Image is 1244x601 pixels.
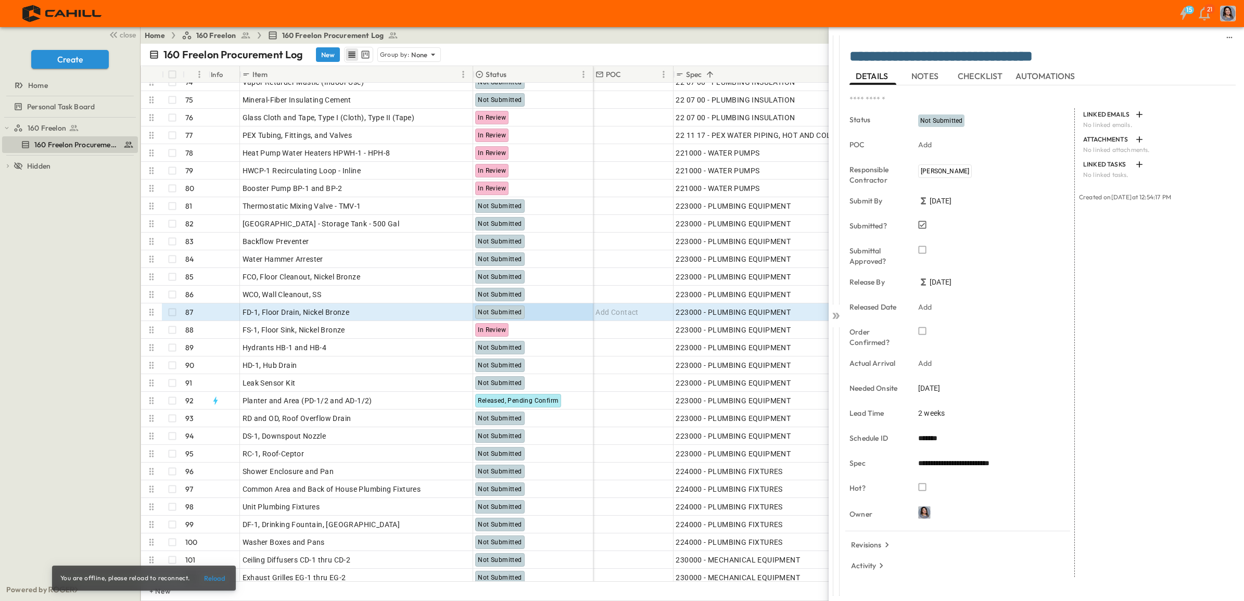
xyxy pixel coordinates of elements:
span: HWCP-1 Recirculating Loop - Inline [243,165,361,176]
p: 86 [185,289,194,300]
span: 22 07 00 - PLUMBING INSULATION [676,112,795,123]
span: Water Hammer Arrester [243,254,323,264]
p: 80 [185,183,194,194]
span: Backflow Preventer [243,236,309,247]
span: 230000 - MECHANICAL EQUIPMENT [676,572,800,583]
span: Washer Boxes and Pans [243,537,325,547]
img: Profile Picture [918,506,931,519]
span: 221000 - WATER PUMPS [676,148,759,158]
p: 88 [185,325,194,335]
p: Add [918,358,932,368]
button: Sort [187,69,198,80]
span: FCO, Floor Cleanout, Nickel Bronze [243,272,361,282]
p: 100 [185,537,198,547]
span: 224000 - PLUMBING FIXTURES [676,537,782,547]
p: 93 [185,413,194,424]
span: [DATE] [918,383,940,393]
span: DS-1, Downspout Nozzle [243,431,326,441]
span: 223000 - PLUMBING EQUIPMENT [676,254,791,264]
p: No linked emails. [1083,121,1229,129]
p: POC [849,139,904,150]
span: RD and OD, Roof Overflow Drain [243,413,351,424]
span: [DATE] [930,277,951,287]
span: In Review [478,114,506,121]
span: 223000 - PLUMBING EQUIPMENT [676,289,791,300]
span: Add Contact [595,307,638,317]
p: Submitted? [849,221,904,231]
span: Not Submitted [478,503,522,510]
span: Not Submitted [478,556,522,564]
span: 160 Freelon [28,123,66,133]
span: Not Submitted [920,117,962,124]
span: Hydrants HB-1 and HB-4 [243,342,327,353]
p: POC [606,69,621,80]
span: Not Submitted [478,485,522,493]
span: Not Submitted [478,574,522,581]
div: Info [209,66,240,83]
p: 89 [185,342,194,353]
span: Not Submitted [478,255,522,263]
p: Add [918,139,932,150]
a: Home [145,30,165,41]
button: New [316,47,340,62]
span: Heat Pump Water Heaters HPWH-1 - HPH-8 [243,148,390,158]
span: HD-1, Hub Drain [243,360,297,370]
span: 2 weeks [918,408,945,418]
span: 223000 - PLUMBING EQUIPMENT [676,431,791,441]
p: ATTACHMENTS [1083,135,1131,144]
nav: breadcrumbs [145,30,404,41]
span: Not Submitted [478,379,522,387]
span: Not Submitted [478,450,522,457]
span: Unit Plumbing Fixtures [243,502,320,512]
p: 101 [185,555,196,565]
p: 78 [185,148,193,158]
span: In Review [478,149,506,157]
span: DETAILS [856,72,890,81]
span: Not Submitted [478,432,522,440]
p: Submit By [849,196,904,206]
span: Not Submitted [478,521,522,528]
span: Released, Pending Confirm [478,397,558,404]
span: 223000 - PLUMBING EQUIPMENT [676,342,791,353]
span: Not Submitted [478,202,522,210]
button: Activity [847,558,891,573]
p: Lead Time [849,408,904,418]
span: Common Area and Back of House Plumbing Fixtures [243,484,421,494]
p: Hot? [849,483,904,493]
div: Info [211,60,223,89]
p: 94 [185,431,194,441]
button: Reload [198,570,232,586]
div: test [2,120,138,136]
span: Created on [DATE] at 12:54:17 PM [1079,193,1171,201]
p: Status [486,69,506,80]
span: Not Submitted [478,344,522,351]
span: Not Submitted [478,309,522,316]
p: 85 [185,272,194,282]
p: 97 [185,484,193,494]
span: Not Submitted [478,273,522,280]
span: WCO, Wall Cleanout, SS [243,289,322,300]
span: 223000 - PLUMBING EQUIPMENT [676,201,791,211]
p: 96 [185,466,194,477]
button: Menu [457,68,469,81]
span: NOTES [911,72,941,81]
span: 224000 - PLUMBING FIXTURES [676,484,782,494]
span: 22 11 17 - PEX WATER PIPING, HOT AND COLD POTABLE WATER DISTRIBUTION [676,130,948,140]
span: Leak Sensor Kit [243,378,296,388]
p: LINKED EMAILS [1083,110,1131,119]
p: Group by: [380,49,410,60]
img: 4f72bfc4efa7236828875bac24094a5ddb05241e32d018417354e964050affa1.png [12,3,113,24]
span: Planter and Area (PD-1/2 and AD-1/2) [243,395,372,406]
p: None [411,49,428,60]
p: Release By [849,277,904,287]
span: 160 Freelon [196,30,236,41]
span: [DATE] [930,196,951,206]
span: [PERSON_NAME] [921,168,969,175]
button: kanban view [359,48,372,61]
span: 160 Freelon Procurement Log [34,139,119,150]
p: 83 [185,236,194,247]
span: Personal Task Board [27,101,95,112]
p: 79 [185,165,193,176]
button: row view [346,48,358,61]
span: FD-1, Floor Drain, Nickel Bronze [243,307,350,317]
